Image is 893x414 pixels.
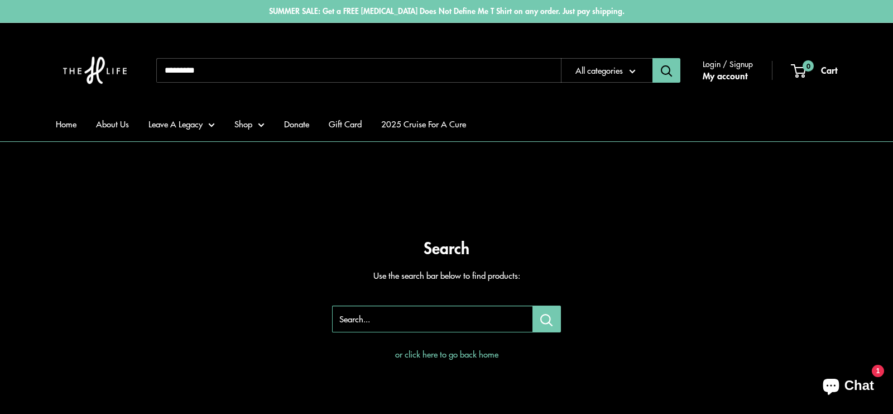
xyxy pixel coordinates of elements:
[96,116,129,132] a: About Us
[284,116,309,132] a: Donate
[381,116,466,132] a: 2025 Cruise For A Cure
[821,63,837,77] span: Cart
[652,58,680,83] button: Search
[148,116,215,132] a: Leave A Legacy
[813,369,884,405] inbox-online-store-chat: Shopify online store chat
[56,34,134,107] img: The H Life
[234,116,265,132] a: Shop
[329,116,362,132] a: Gift Card
[156,58,561,83] input: Search...
[56,116,76,132] a: Home
[792,62,837,79] a: 0 Cart
[395,348,498,360] a: or click here to go back home
[703,56,753,71] span: Login / Signup
[803,60,814,72] span: 0
[703,68,747,84] a: My account
[56,237,837,259] p: Search
[56,268,837,283] p: Use the search bar below to find products:
[532,306,561,332] button: Search...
